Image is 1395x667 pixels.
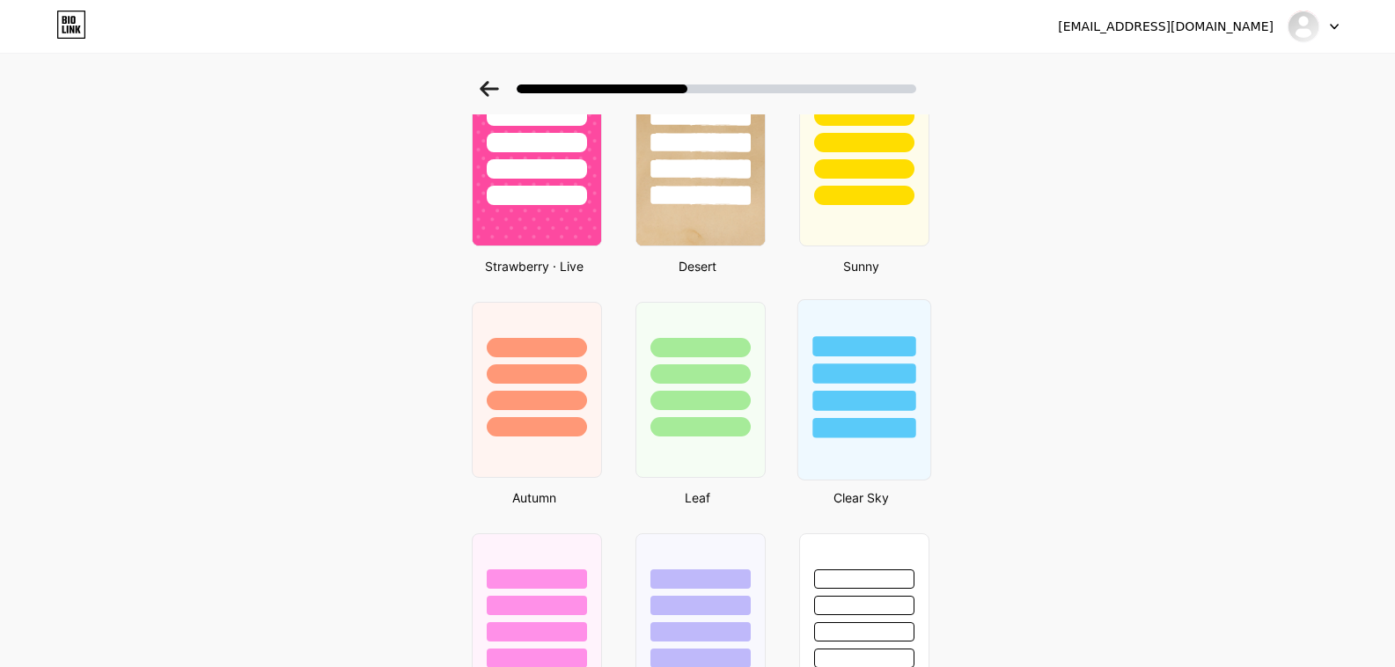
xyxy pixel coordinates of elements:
div: Strawberry · Live [466,257,602,275]
div: [EMAIL_ADDRESS][DOMAIN_NAME] [1058,18,1274,36]
img: mankindrehabcentre [1287,10,1320,43]
div: Desert [630,257,766,275]
div: Sunny [794,257,929,275]
div: Autumn [466,488,602,507]
div: Clear Sky [794,488,929,507]
div: Leaf [630,488,766,507]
